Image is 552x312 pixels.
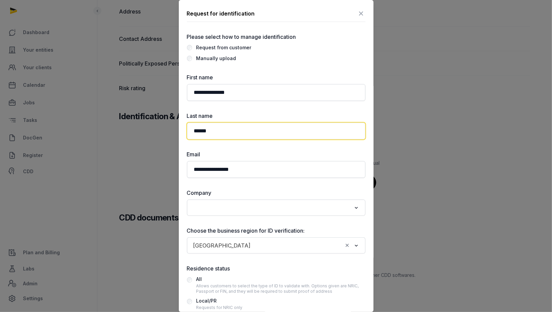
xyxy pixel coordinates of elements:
[344,241,351,250] button: Clear Selected
[187,56,192,61] input: Manually upload
[190,239,362,252] div: Search for option
[196,283,365,294] div: Allows customers to select the type of ID to validate with. Options given are NRIC, Passport or F...
[187,227,365,235] label: Choose the business region for ID verification:
[190,202,362,214] div: Search for option
[196,54,236,62] div: Manually upload
[196,297,242,305] div: Local/PR
[187,189,365,197] label: Company
[187,150,365,158] label: Email
[187,277,192,283] input: AllAllows customers to select the type of ID to validate with. Options given are NRIC, Passport o...
[187,264,365,272] label: Residence status
[196,275,365,283] div: All
[192,241,253,250] span: [GEOGRAPHIC_DATA]
[187,299,192,304] input: Local/PRRequests for NRIC only
[196,305,242,310] div: Requests for NRIC only
[187,73,365,81] label: First name
[187,33,365,41] label: Please select how to manage identification
[196,44,251,52] div: Request from customer
[187,45,192,50] input: Request from customer
[187,9,255,18] div: Request for identification
[254,241,343,250] input: Search for option
[187,112,365,120] label: Last name
[191,203,352,212] input: Search for option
